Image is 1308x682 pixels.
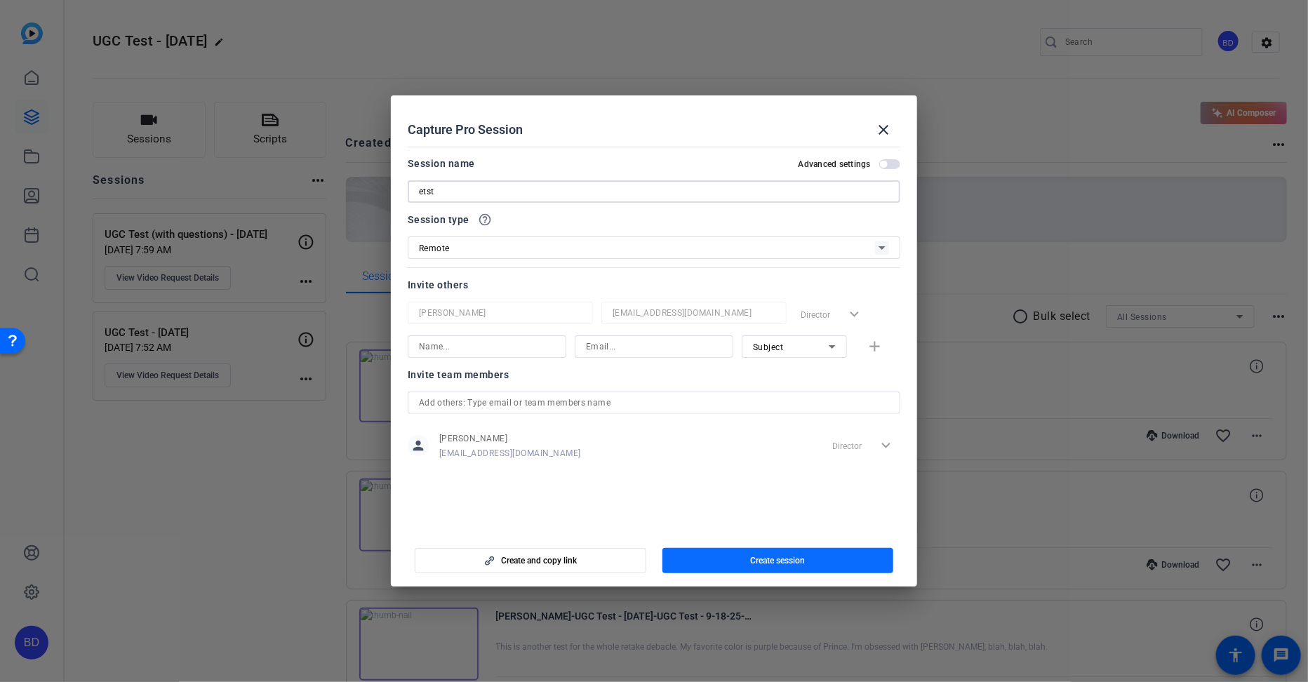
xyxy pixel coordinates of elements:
span: Create and copy link [502,555,578,566]
span: Create session [750,555,805,566]
div: Capture Pro Session [408,113,900,147]
input: Name... [419,338,555,355]
div: Invite team members [408,366,900,383]
input: Email... [613,305,775,321]
input: Enter Session Name [419,183,889,200]
input: Name... [419,305,582,321]
mat-icon: person [408,435,429,456]
button: Create session [662,548,894,573]
span: Session type [408,211,469,228]
span: Remote [419,243,450,253]
span: [EMAIL_ADDRESS][DOMAIN_NAME] [439,448,581,459]
input: Add others: Type email or team members name [419,394,889,411]
div: Invite others [408,276,900,293]
mat-icon: close [875,121,892,138]
input: Email... [586,338,722,355]
div: Session name [408,155,475,172]
h2: Advanced settings [799,159,871,170]
button: Create and copy link [415,548,646,573]
span: Subject [753,342,784,352]
mat-icon: help_outline [478,213,492,227]
span: [PERSON_NAME] [439,433,581,444]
